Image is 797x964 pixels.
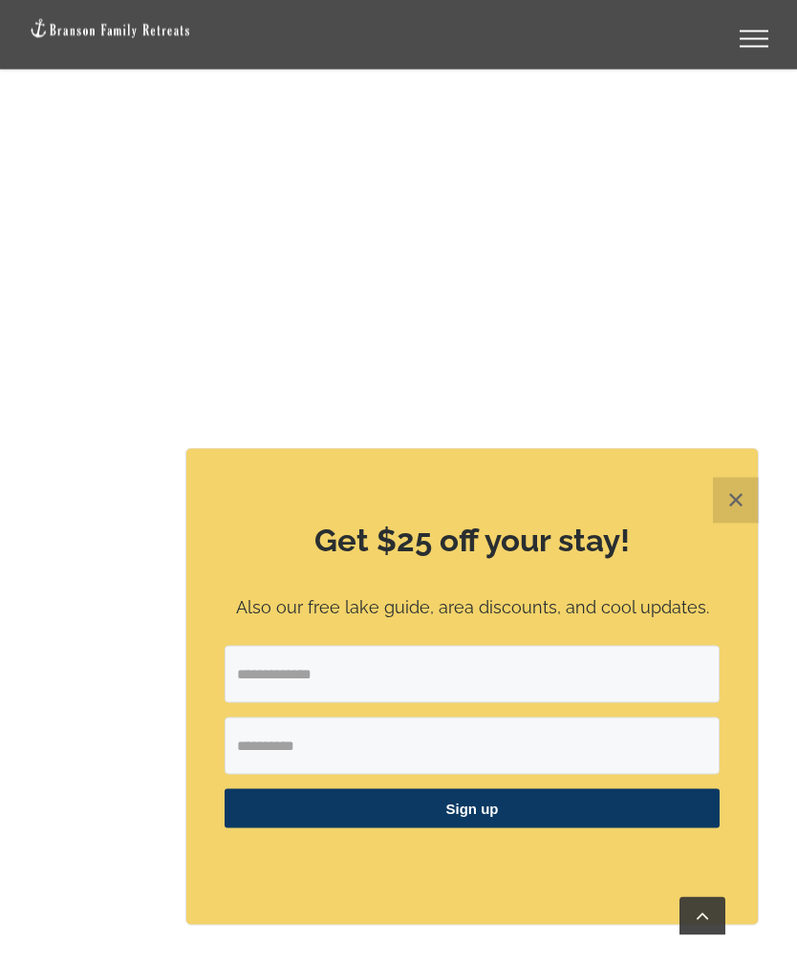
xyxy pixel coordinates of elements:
button: Close [713,478,759,524]
a: Toggle Menu [716,31,792,48]
h2: Get $25 off your stay! [225,519,720,563]
p: Also our free lake guide, area discounts, and cool updates. [225,594,720,622]
img: Branson Family Retreats Logo [29,18,191,40]
button: Sign up [225,789,720,828]
p: ​ [225,852,720,872]
input: Email Address [225,646,720,703]
input: First Name [225,718,720,775]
